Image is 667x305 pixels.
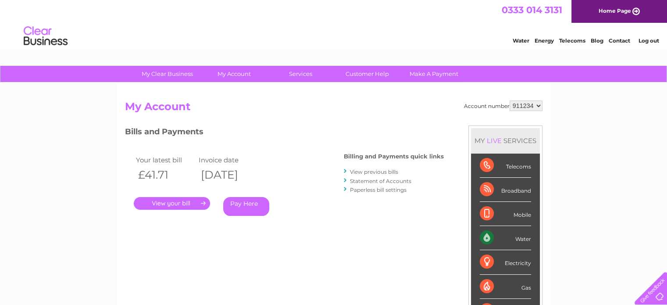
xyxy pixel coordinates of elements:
div: LIVE [485,136,503,145]
a: Customer Help [331,66,403,82]
div: Electricity [480,250,531,274]
div: Telecoms [480,154,531,178]
a: . [134,197,210,210]
div: Mobile [480,202,531,226]
a: Paperless bill settings [350,187,407,193]
a: Water [513,37,529,44]
td: Your latest bill [134,154,197,166]
a: Telecoms [559,37,585,44]
a: My Clear Business [131,66,203,82]
a: Blog [591,37,603,44]
a: Log out [638,37,659,44]
div: Broadband [480,178,531,202]
div: Clear Business is a trading name of Verastar Limited (registered in [GEOGRAPHIC_DATA] No. 3667643... [127,5,541,43]
a: Pay Here [223,197,269,216]
a: View previous bills [350,169,398,175]
h3: Bills and Payments [125,126,444,141]
img: logo.png [23,23,68,50]
div: MY SERVICES [471,128,540,153]
a: Contact [609,37,630,44]
a: 0333 014 3131 [502,4,562,15]
a: Services [264,66,337,82]
a: Statement of Accounts [350,178,411,184]
h2: My Account [125,100,542,117]
a: Energy [535,37,554,44]
div: Gas [480,275,531,299]
div: Water [480,226,531,250]
div: Account number [464,100,542,111]
a: My Account [198,66,270,82]
td: Invoice date [196,154,260,166]
h4: Billing and Payments quick links [344,153,444,160]
th: [DATE] [196,166,260,184]
a: Make A Payment [398,66,470,82]
th: £41.71 [134,166,197,184]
